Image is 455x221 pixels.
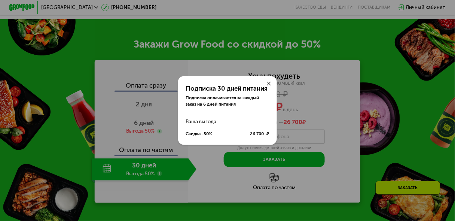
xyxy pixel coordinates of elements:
div: Подписка 30 дней питания [186,85,269,92]
span: ₽ [266,131,269,137]
div: Скидка -50% [186,131,213,137]
div: 26 700 [250,131,269,137]
div: Подписка оплачивается за каждый заказ на 6 дней питания [186,95,269,108]
div: Ваша выгода [186,115,269,128]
